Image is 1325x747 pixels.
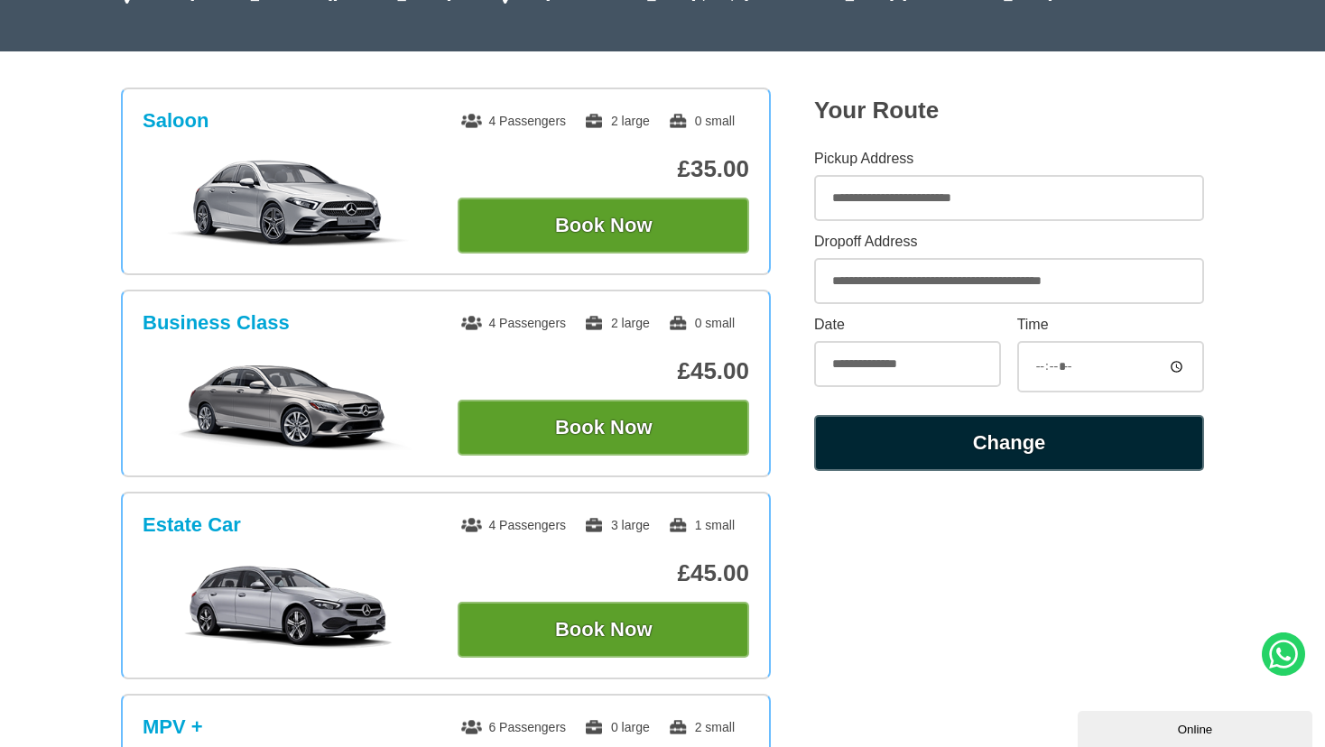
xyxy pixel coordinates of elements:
label: Dropoff Address [814,235,1204,249]
iframe: chat widget [1078,707,1316,747]
span: 2 small [668,720,735,734]
h3: Business Class [143,311,290,335]
p: £45.00 [458,357,749,385]
span: 2 large [584,114,650,128]
span: 4 Passengers [461,518,566,532]
span: 0 small [668,114,735,128]
label: Time [1017,318,1204,332]
h3: Saloon [143,109,208,133]
span: 3 large [584,518,650,532]
p: £35.00 [458,155,749,183]
span: 1 small [668,518,735,532]
span: 0 large [584,720,650,734]
h3: Estate Car [143,513,241,537]
img: Saloon [153,158,424,248]
button: Change [814,415,1204,471]
span: 2 large [584,316,650,330]
span: 4 Passengers [461,114,566,128]
button: Book Now [458,602,749,658]
p: £45.00 [458,559,749,587]
label: Date [814,318,1001,332]
label: Pickup Address [814,152,1204,166]
h3: MPV + [143,715,203,739]
button: Book Now [458,198,749,254]
span: 0 small [668,316,735,330]
button: Book Now [458,400,749,456]
span: 4 Passengers [461,316,566,330]
span: 6 Passengers [461,720,566,734]
img: Business Class [153,360,424,450]
img: Estate Car [153,562,424,652]
h2: Your Route [814,97,1204,124]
